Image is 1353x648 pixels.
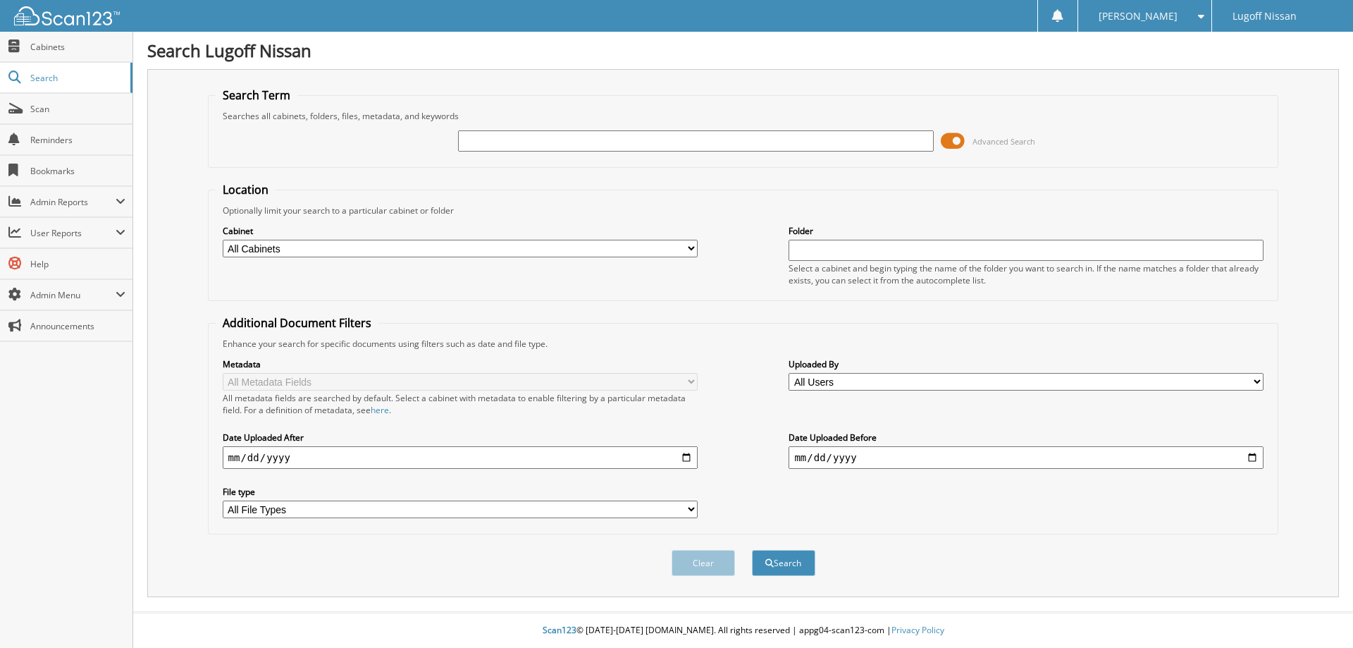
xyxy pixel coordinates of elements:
legend: Search Term [216,87,297,103]
input: end [789,446,1264,469]
legend: Location [216,182,276,197]
span: Admin Menu [30,289,116,301]
span: Reminders [30,134,125,146]
label: Metadata [223,358,698,370]
span: Admin Reports [30,196,116,208]
input: start [223,446,698,469]
label: Uploaded By [789,358,1264,370]
span: Help [30,258,125,270]
div: © [DATE]-[DATE] [DOMAIN_NAME]. All rights reserved | appg04-scan123-com | [133,613,1353,648]
span: Search [30,72,123,84]
span: Scan123 [543,624,576,636]
label: File type [223,486,698,498]
span: User Reports [30,227,116,239]
button: Search [752,550,815,576]
label: Cabinet [223,225,698,237]
span: Cabinets [30,41,125,53]
a: Privacy Policy [891,624,944,636]
div: All metadata fields are searched by default. Select a cabinet with metadata to enable filtering b... [223,392,698,416]
span: Lugoff Nissan [1232,12,1297,20]
legend: Additional Document Filters [216,315,378,331]
label: Date Uploaded Before [789,432,1264,444]
img: scan123-logo-white.svg [14,6,120,25]
a: here [371,404,389,416]
div: Enhance your search for specific documents using filters such as date and file type. [216,338,1271,350]
button: Clear [672,550,735,576]
span: Bookmarks [30,165,125,177]
label: Date Uploaded After [223,432,698,444]
span: [PERSON_NAME] [1099,12,1178,20]
div: Searches all cabinets, folders, files, metadata, and keywords [216,110,1271,122]
div: Optionally limit your search to a particular cabinet or folder [216,204,1271,216]
span: Announcements [30,320,125,332]
label: Folder [789,225,1264,237]
h1: Search Lugoff Nissan [147,39,1339,62]
span: Advanced Search [972,136,1035,147]
div: Select a cabinet and begin typing the name of the folder you want to search in. If the name match... [789,262,1264,286]
span: Scan [30,103,125,115]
